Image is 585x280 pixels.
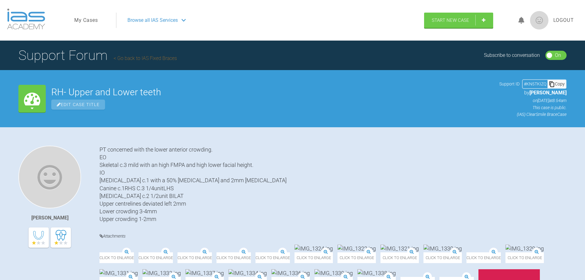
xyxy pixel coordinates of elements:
[424,13,493,28] a: Start New Case
[553,16,574,24] a: Logout
[255,252,290,263] span: Click to enlarge
[99,252,134,263] span: Click to enlarge
[484,51,540,59] div: Subscribe to conversation
[523,81,548,87] div: # KN5TKIZQ
[337,245,376,252] img: IMG_1322.jpg
[216,252,251,263] span: Click to enlarge
[18,146,81,208] img: Azffar Din
[228,269,267,277] img: IMG_1334.jpg
[337,252,376,263] span: Click to enlarge
[314,269,353,277] img: IMG_1339.jpg
[18,45,177,66] h1: Support Forum
[530,11,548,30] img: profile.png
[99,269,138,277] img: IMG_1331.jpg
[142,269,181,277] img: IMG_1332.jpg
[505,252,544,263] span: Click to enlarge
[114,55,177,61] a: Go back to IAS Fixed Braces
[505,245,544,252] img: IMG_1329.jpg
[499,89,567,97] p: by
[357,269,396,277] img: IMG_1338.jpg
[555,51,561,59] div: On
[99,146,567,223] div: PT concerned with the lower anterior crowding. EO Skeletal c.3 mild with an high FMPA and high lo...
[294,245,333,252] img: IMG_1324.jpg
[380,252,419,263] span: Click to enlarge
[380,245,419,252] img: IMG_1321.jpg
[177,252,212,263] span: Click to enlarge
[99,232,567,240] h4: Attachments
[127,16,178,24] span: Browse all IAS Services
[466,252,501,263] span: Click to enlarge
[432,18,469,23] span: Start New Case
[294,252,333,263] span: Click to enlarge
[51,100,105,110] span: Edit Case Title
[499,97,567,104] p: on [DATE] at 8:54am
[7,9,45,30] img: logo-light.3e3ef733.png
[499,104,567,111] p: This case is public.
[548,80,566,88] div: Copy
[51,88,494,97] h2: RH- Upper and Lower teeth
[138,252,173,263] span: Click to enlarge
[185,269,224,277] img: IMG_1337.jpg
[74,16,98,24] a: My Cases
[423,245,462,252] img: IMG_1330.jpg
[271,269,310,277] img: IMG_1336.jpg
[499,111,567,118] p: (IAS) ClearSmile Brace Case
[423,252,462,263] span: Click to enlarge
[499,81,520,87] span: Support ID
[31,214,68,222] div: [PERSON_NAME]
[529,90,567,96] span: [PERSON_NAME]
